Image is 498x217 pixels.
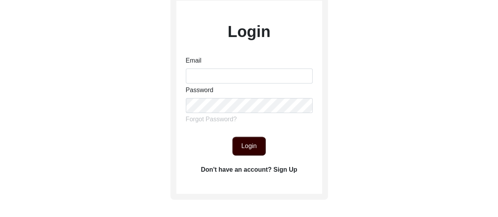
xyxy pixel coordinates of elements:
label: Don't have an account? Sign Up [201,165,297,174]
label: Password [186,85,213,95]
label: Forgot Password? [186,115,237,124]
label: Login [228,20,270,43]
button: Login [232,137,266,156]
label: Email [186,56,202,65]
